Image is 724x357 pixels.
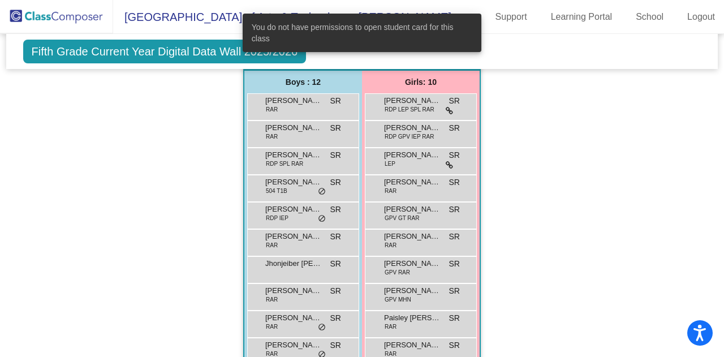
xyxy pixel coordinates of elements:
span: RDP IEP [266,214,288,222]
span: [PERSON_NAME] [265,285,322,296]
span: SR [449,231,460,243]
span: 504 T1B [266,187,287,195]
span: [PERSON_NAME] [265,122,322,134]
span: [PERSON_NAME] [384,177,441,188]
span: RAR [266,241,278,250]
span: SR [449,312,460,324]
span: RAR [266,105,278,114]
span: [PERSON_NAME] [384,231,441,242]
span: [PERSON_NAME] [265,312,322,324]
span: SR [330,204,341,216]
span: LEP [385,160,395,168]
span: RAR [266,132,278,141]
span: SR [449,149,460,161]
span: [PERSON_NAME] [384,122,441,134]
span: Jhonjeiber [PERSON_NAME] [265,258,322,269]
span: SR [449,177,460,188]
div: Girls: 10 [362,71,480,93]
span: [PERSON_NAME] [265,231,322,242]
span: GPV RAR [385,268,410,277]
span: RAR [385,322,397,331]
span: [PERSON_NAME] [265,177,322,188]
span: RAR [266,322,278,331]
span: [PERSON_NAME] [384,149,441,161]
span: RDP GPV IEP RAR [385,132,434,141]
span: do_not_disturb_alt [318,323,326,332]
span: SR [330,122,341,134]
span: [PERSON_NAME] [384,204,441,215]
span: [PERSON_NAME] [384,258,441,269]
span: [PERSON_NAME] [265,149,322,161]
span: RAR [266,295,278,304]
span: SR [449,95,460,107]
span: SR [330,285,341,297]
span: SR [330,312,341,324]
span: [GEOGRAPHIC_DATA] of Arts & Technology - [PERSON_NAME] [113,8,451,26]
span: [PERSON_NAME] [265,204,322,215]
a: Logout [678,8,724,26]
span: RDP SPL RAR [266,160,303,168]
span: RAR [385,187,397,195]
span: [PERSON_NAME] [265,95,322,106]
span: SR [330,149,341,161]
a: School [627,8,673,26]
span: SR [449,285,460,297]
span: SR [449,122,460,134]
span: GPV GT RAR [385,214,420,222]
span: SR [449,258,460,270]
span: GPV MHN [385,295,411,304]
span: [PERSON_NAME] [265,339,322,351]
span: do_not_disturb_alt [318,214,326,223]
span: RAR [385,241,397,250]
span: SR [330,95,341,107]
span: [PERSON_NAME] [384,339,441,351]
span: SR [330,231,341,243]
span: SR [330,258,341,270]
span: RDP LEP SPL RAR [385,105,434,114]
span: Fifth Grade Current Year Digital Data Wall 2025/2026 [23,40,307,63]
span: SR [330,339,341,351]
span: [PERSON_NAME] [384,285,441,296]
span: SR [449,339,460,351]
span: You do not have permissions to open student card for this class [252,21,472,44]
span: Paisley [PERSON_NAME] [384,312,441,324]
div: Boys : 12 [244,71,362,93]
span: SR [449,204,460,216]
a: Support [486,8,536,26]
span: SR [330,177,341,188]
a: Learning Portal [542,8,622,26]
span: do_not_disturb_alt [318,187,326,196]
span: [PERSON_NAME] [PERSON_NAME] [384,95,441,106]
